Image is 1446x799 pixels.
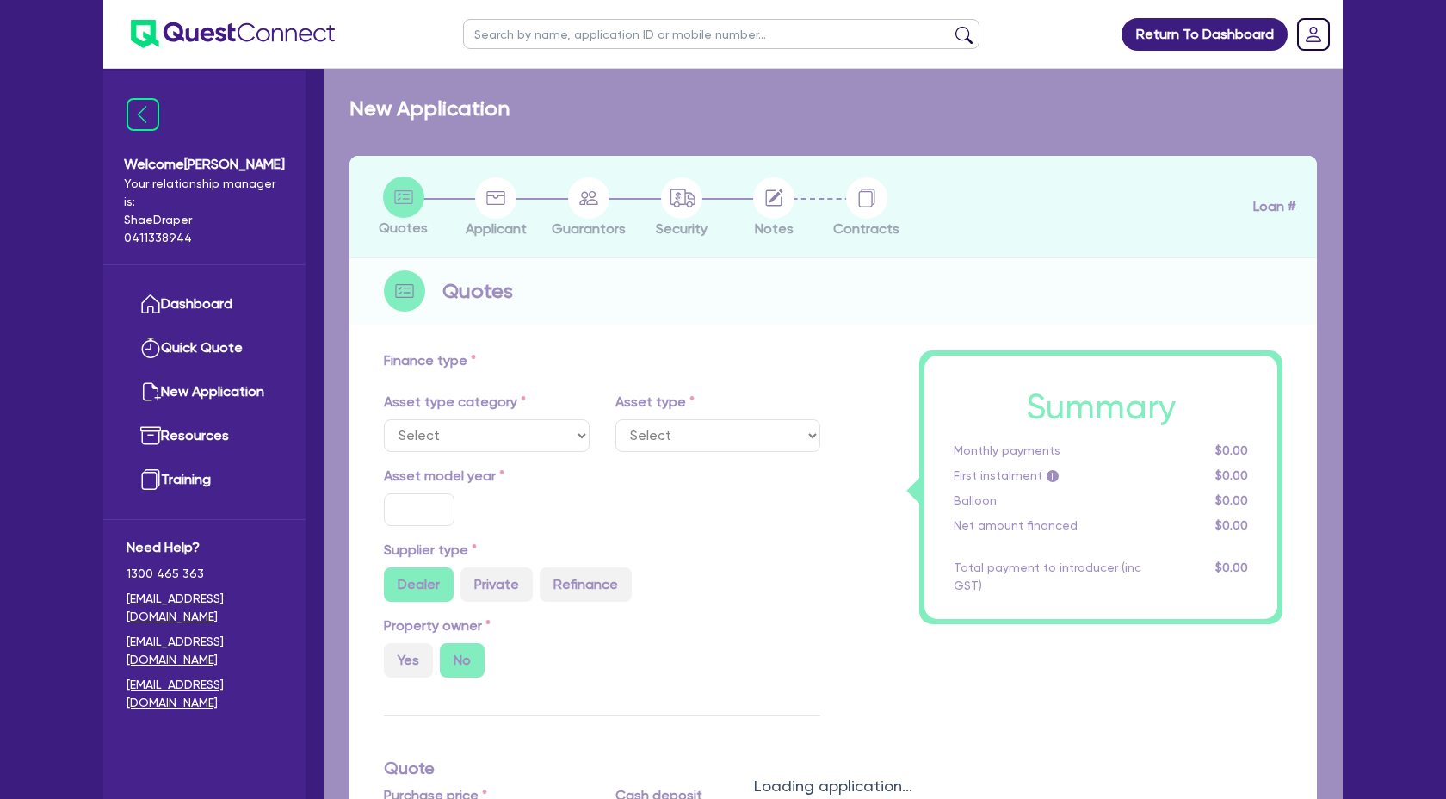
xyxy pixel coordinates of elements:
[127,370,282,414] a: New Application
[127,98,159,131] img: icon-menu-close
[127,326,282,370] a: Quick Quote
[324,774,1343,797] div: Loading application...
[127,590,282,626] a: [EMAIL_ADDRESS][DOMAIN_NAME]
[140,381,161,402] img: new-application
[463,19,979,49] input: Search by name, application ID or mobile number...
[1122,18,1288,51] a: Return To Dashboard
[1291,12,1336,57] a: Dropdown toggle
[131,20,335,48] img: quest-connect-logo-blue
[127,282,282,326] a: Dashboard
[124,154,285,175] span: Welcome [PERSON_NAME]
[140,425,161,446] img: resources
[127,537,282,558] span: Need Help?
[124,175,285,247] span: Your relationship manager is: Shae Draper 0411338944
[127,633,282,669] a: [EMAIL_ADDRESS][DOMAIN_NAME]
[140,469,161,490] img: training
[127,458,282,502] a: Training
[140,338,161,358] img: quick-quote
[127,414,282,458] a: Resources
[127,676,282,712] a: [EMAIL_ADDRESS][DOMAIN_NAME]
[127,565,282,583] span: 1300 465 363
